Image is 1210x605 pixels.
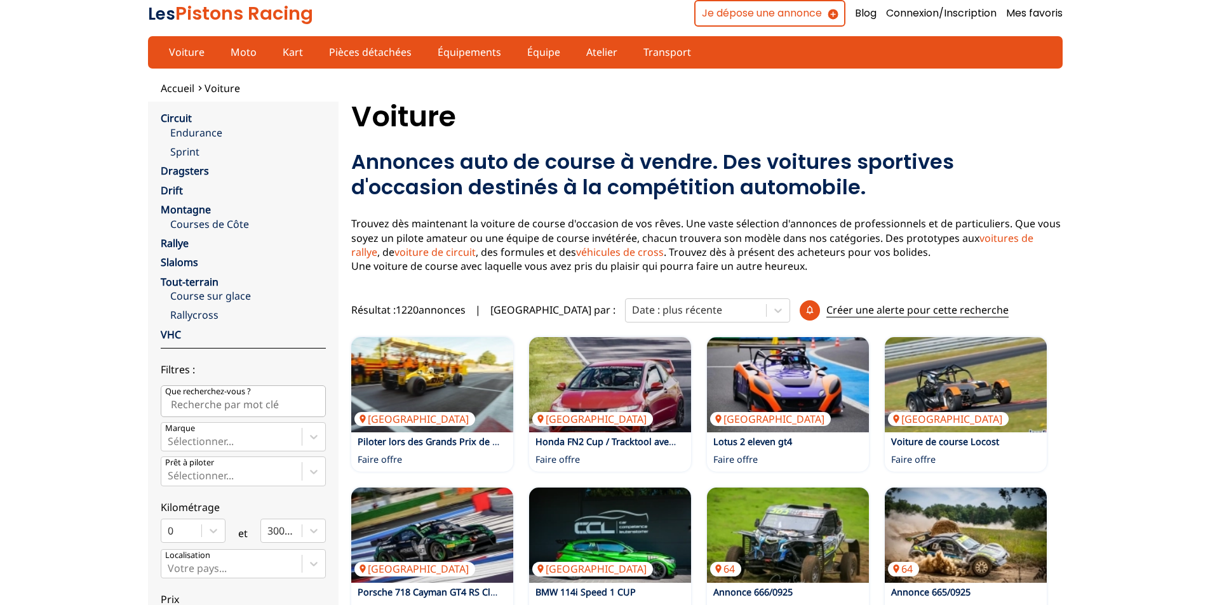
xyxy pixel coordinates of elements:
a: Porsche 718 Cayman GT4 RS ClubSport 2025[GEOGRAPHIC_DATA] [351,488,513,583]
a: véhicules de cross [576,245,664,259]
a: Annonce 666/092564 [707,488,869,583]
img: BMW 114i Speed 1 CUP [529,488,691,583]
p: [GEOGRAPHIC_DATA] [354,412,475,426]
a: Courses de Côte [170,217,326,231]
p: [GEOGRAPHIC_DATA] [532,412,653,426]
a: Voiture de course Locost [891,435,999,448]
a: Lotus 2 eleven gt4 [713,435,792,448]
a: Piloter lors des Grands Prix de Silverstone, [GEOGRAPHIC_DATA] et [GEOGRAPHIC_DATA] Week-end 2026 [358,435,807,448]
a: Honda FN2 Cup / Tracktool avec Carte grise et CT [535,435,747,448]
img: Honda FN2 Cup / Tracktool avec Carte grise et CT [529,337,691,432]
input: Votre pays... [168,562,170,574]
a: Mes favoris [1006,6,1063,20]
span: Les [148,3,175,25]
a: Kart [274,41,311,63]
a: LesPistons Racing [148,1,313,26]
input: 300000 [267,525,270,536]
img: Annonce 666/0925 [707,488,869,583]
img: Piloter lors des Grands Prix de Silverstone, Spa-Francorchamps et Monza Week-end 2026 [351,337,513,432]
img: Lotus 2 eleven gt4 [707,337,869,432]
p: [GEOGRAPHIC_DATA] par : [490,303,615,317]
a: VHC [161,328,181,342]
a: Drift [161,183,183,197]
a: Blog [855,6,877,20]
span: Résultat : 1220 annonces [351,303,466,317]
span: | [475,303,481,317]
a: Rallycross [170,308,326,322]
a: Annonce 665/092564 [885,488,1047,583]
a: Circuit [161,111,192,125]
input: Prêt à piloterSélectionner... [168,470,170,481]
p: Faire offre [713,453,758,466]
h2: Annonces auto de course à vendre. Des voitures sportives d'occasion destinés à la compétition aut... [351,149,1063,200]
a: Honda FN2 Cup / Tracktool avec Carte grise et CT[GEOGRAPHIC_DATA] [529,337,691,432]
a: Annonce 666/0925 [713,586,793,598]
img: Porsche 718 Cayman GT4 RS ClubSport 2025 [351,488,513,583]
p: [GEOGRAPHIC_DATA] [354,562,475,576]
p: Marque [165,423,195,434]
p: Que recherchez-vous ? [165,386,251,397]
a: Voiture [161,41,213,63]
input: 0 [168,525,170,536]
p: [GEOGRAPHIC_DATA] [888,412,1009,426]
a: voitures de rallye [351,231,1033,259]
input: Que recherchez-vous ? [161,385,326,417]
p: Créer une alerte pour cette recherche [826,303,1009,317]
p: [GEOGRAPHIC_DATA] [532,562,653,576]
a: Montagne [161,203,211,216]
a: Dragsters [161,164,209,178]
p: Kilométrage [161,500,326,514]
a: Slaloms [161,255,198,269]
a: voiture de circuit [394,245,476,259]
a: Transport [635,41,699,63]
a: Piloter lors des Grands Prix de Silverstone, Spa-Francorchamps et Monza Week-end 2026[GEOGRAPHIC_... [351,337,513,432]
p: 64 [888,562,919,576]
p: Faire offre [535,453,580,466]
a: Lotus 2 eleven gt4[GEOGRAPHIC_DATA] [707,337,869,432]
h1: Voiture [351,102,1063,132]
a: Accueil [161,81,194,95]
p: Faire offre [891,453,936,466]
a: Moto [222,41,265,63]
a: Tout-terrain [161,275,218,289]
p: Trouvez dès maintenant la voiture de course d'occasion de vos rêves. Une vaste sélection d'annonc... [351,216,1063,274]
a: Équipe [519,41,568,63]
img: Annonce 665/0925 [885,488,1047,583]
a: Atelier [578,41,626,63]
input: MarqueSélectionner... [168,435,170,447]
a: BMW 114i Speed 1 CUP [535,586,636,598]
p: Prêt à piloter [165,457,214,469]
a: Rallye [161,236,189,250]
a: Annonce 665/0925 [891,586,971,598]
a: Voiture [205,81,240,95]
a: Pièces détachées [321,41,420,63]
img: Voiture de course Locost [885,337,1047,432]
a: Équipements [429,41,509,63]
p: [GEOGRAPHIC_DATA] [710,412,831,426]
a: BMW 114i Speed 1 CUP[GEOGRAPHIC_DATA] [529,488,691,583]
a: Endurance [170,126,326,140]
p: Localisation [165,550,210,561]
p: Filtres : [161,362,326,376]
a: Connexion/Inscription [886,6,997,20]
p: 64 [710,562,741,576]
p: Faire offre [358,453,402,466]
a: Porsche 718 Cayman GT4 RS ClubSport 2025 [358,586,548,598]
p: et [238,526,248,540]
a: Voiture de course Locost[GEOGRAPHIC_DATA] [885,337,1047,432]
a: Sprint [170,145,326,159]
a: Course sur glace [170,289,326,303]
